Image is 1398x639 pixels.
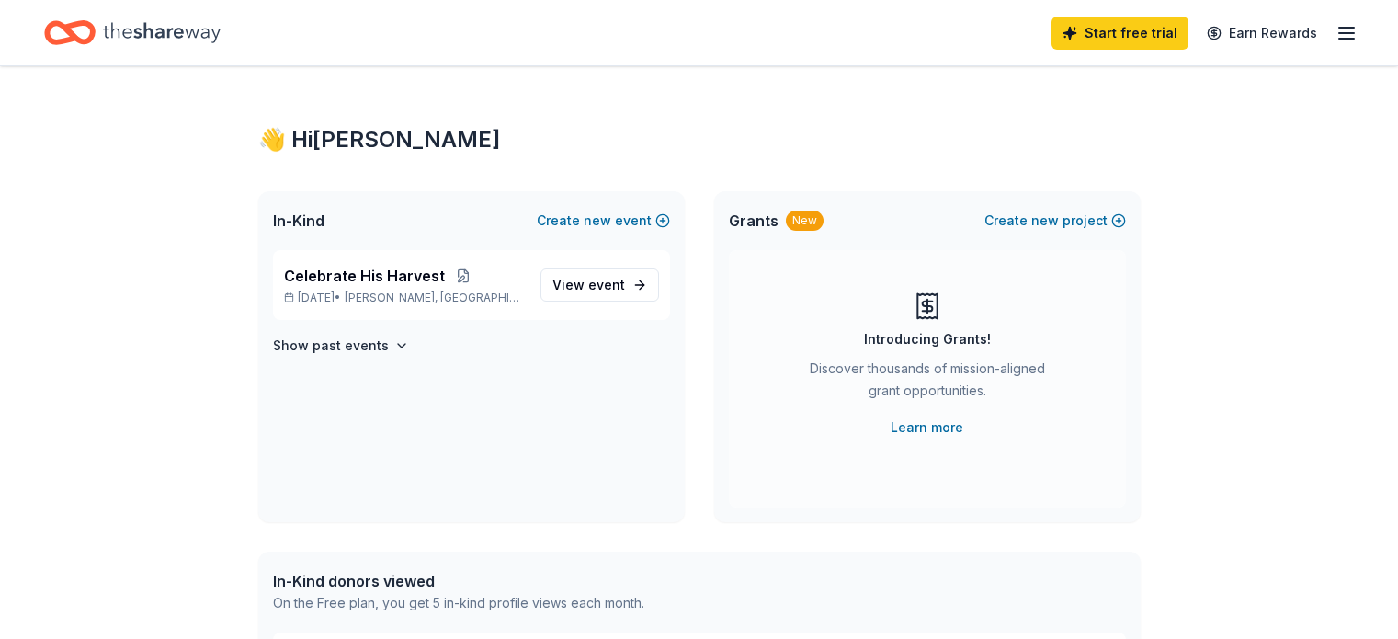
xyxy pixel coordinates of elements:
span: Grants [729,210,779,232]
a: Learn more [891,416,963,439]
span: Celebrate His Harvest [284,265,445,287]
a: Earn Rewards [1196,17,1328,50]
span: event [588,277,625,292]
span: [PERSON_NAME], [GEOGRAPHIC_DATA] [345,291,525,305]
h4: Show past events [273,335,389,357]
span: In-Kind [273,210,324,232]
a: Start free trial [1051,17,1188,50]
div: Discover thousands of mission-aligned grant opportunities. [802,358,1052,409]
a: Home [44,11,221,54]
div: Introducing Grants! [864,328,991,350]
span: new [1031,210,1059,232]
div: New [786,211,824,231]
span: View [552,274,625,296]
a: View event [540,268,659,302]
div: In-Kind donors viewed [273,570,644,592]
div: 👋 Hi [PERSON_NAME] [258,125,1141,154]
button: Show past events [273,335,409,357]
div: On the Free plan, you get 5 in-kind profile views each month. [273,592,644,614]
button: Createnewproject [984,210,1126,232]
span: new [584,210,611,232]
p: [DATE] • [284,291,526,305]
button: Createnewevent [537,210,670,232]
